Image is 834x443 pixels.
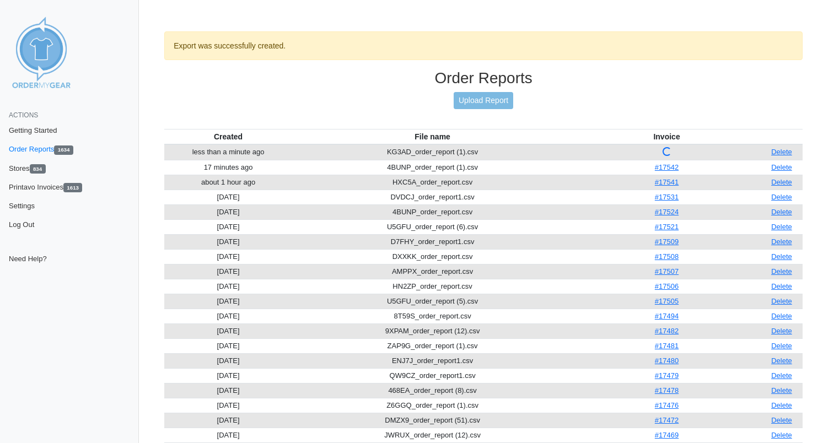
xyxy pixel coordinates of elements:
[292,190,573,204] td: DVDCJ_order_report1.csv
[771,356,792,365] a: Delete
[164,204,292,219] td: [DATE]
[771,237,792,246] a: Delete
[655,386,679,395] a: #17478
[292,383,573,398] td: 468EA_order_report (8).csv
[655,327,679,335] a: #17482
[655,252,679,261] a: #17508
[54,145,73,155] span: 1634
[164,323,292,338] td: [DATE]
[771,208,792,216] a: Delete
[655,342,679,350] a: #17481
[292,144,573,160] td: KG3AD_order_report (1).csv
[292,368,573,383] td: QW9CZ_order_report1.csv
[292,309,573,323] td: 8T59S_order_report.csv
[292,175,573,190] td: HXC5A_order_report.csv
[655,431,679,439] a: #17469
[164,338,292,353] td: [DATE]
[771,371,792,380] a: Delete
[292,219,573,234] td: U5GFU_order_report (6).csv
[292,398,573,413] td: Z6GGQ_order_report (1).csv
[292,428,573,442] td: JWRUX_order_report (12).csv
[655,371,679,380] a: #17479
[771,416,792,424] a: Delete
[655,163,679,171] a: #17542
[292,323,573,338] td: 9XPAM_order_report (12).csv
[771,193,792,201] a: Delete
[63,183,82,192] span: 1613
[655,178,679,186] a: #17541
[573,129,761,144] th: Invoice
[164,398,292,413] td: [DATE]
[771,342,792,350] a: Delete
[771,223,792,231] a: Delete
[655,416,679,424] a: #17472
[164,383,292,398] td: [DATE]
[771,148,792,156] a: Delete
[771,386,792,395] a: Delete
[164,294,292,309] td: [DATE]
[771,401,792,409] a: Delete
[164,144,292,160] td: less than a minute ago
[292,294,573,309] td: U5GFU_order_report (5).csv
[771,282,792,290] a: Delete
[655,193,679,201] a: #17531
[292,129,573,144] th: File name
[164,129,292,144] th: Created
[292,160,573,175] td: 4BUNP_order_report (1).csv
[771,297,792,305] a: Delete
[164,175,292,190] td: about 1 hour ago
[771,312,792,320] a: Delete
[164,413,292,428] td: [DATE]
[655,312,679,320] a: #17494
[164,353,292,368] td: [DATE]
[771,252,792,261] a: Delete
[292,204,573,219] td: 4BUNP_order_report.csv
[164,309,292,323] td: [DATE]
[655,237,679,246] a: #17509
[164,249,292,264] td: [DATE]
[292,413,573,428] td: DMZX9_order_report (51).csv
[655,267,679,275] a: #17507
[30,164,46,174] span: 834
[9,111,38,119] span: Actions
[164,428,292,442] td: [DATE]
[292,338,573,353] td: ZAP9G_order_report (1).csv
[655,297,679,305] a: #17505
[292,249,573,264] td: DXXKK_order_report.csv
[164,264,292,279] td: [DATE]
[164,69,803,88] h3: Order Reports
[164,31,803,60] div: Export was successfully created.
[655,356,679,365] a: #17480
[164,160,292,175] td: 17 minutes ago
[771,327,792,335] a: Delete
[292,264,573,279] td: AMPPX_order_report.csv
[655,282,679,290] a: #17506
[454,92,513,109] a: Upload Report
[655,208,679,216] a: #17524
[164,234,292,249] td: [DATE]
[164,219,292,234] td: [DATE]
[164,279,292,294] td: [DATE]
[771,267,792,275] a: Delete
[292,353,573,368] td: ENJ7J_order_report1.csv
[655,223,679,231] a: #17521
[292,234,573,249] td: D7FHY_order_report1.csv
[655,401,679,409] a: #17476
[771,178,792,186] a: Delete
[164,368,292,383] td: [DATE]
[771,431,792,439] a: Delete
[292,279,573,294] td: HN2ZP_order_report.csv
[771,163,792,171] a: Delete
[164,190,292,204] td: [DATE]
